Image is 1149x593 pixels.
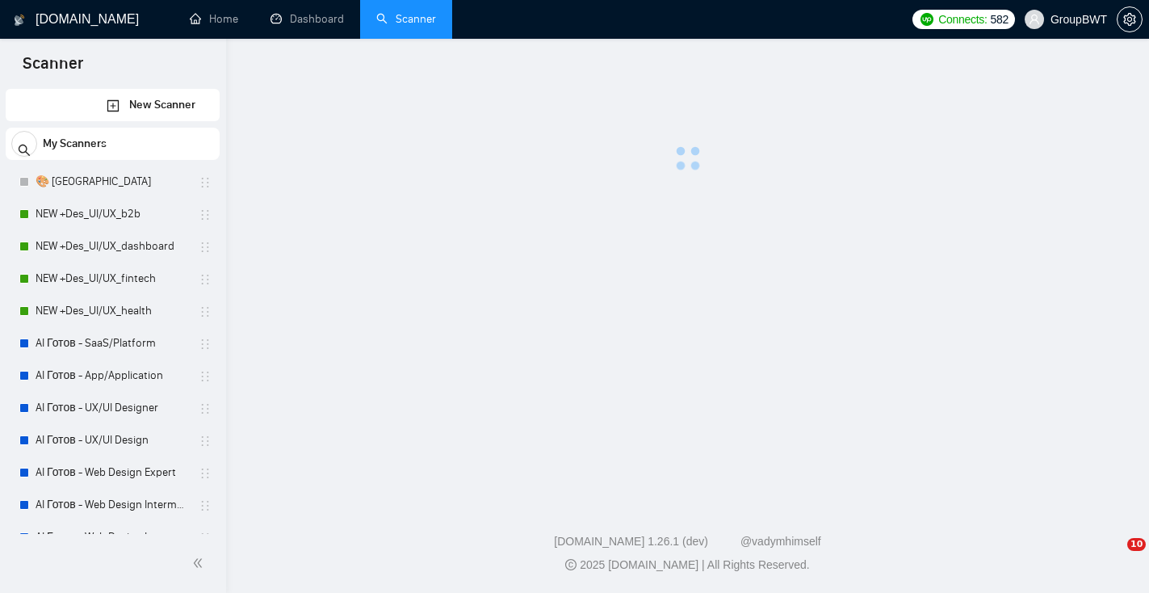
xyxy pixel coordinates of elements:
[107,89,120,122] a: New Scanner
[920,13,933,26] img: upwork-logo.png
[1127,538,1146,551] span: 10
[36,295,189,327] a: NEW +Des_UI/UX_health
[270,12,344,26] a: dashboardDashboard
[199,521,212,553] span: holder
[190,12,238,26] a: homeHome
[199,392,212,424] span: holder
[740,535,821,548] a: @vadymhimself
[36,424,189,456] a: AI Готов - UX/UI Design
[199,230,212,263] span: holder
[1118,13,1142,26] span: setting
[199,198,212,230] span: holder
[1094,538,1133,577] iframe: Intercom live chat
[36,166,189,198] a: 🎨 [GEOGRAPHIC_DATA]
[6,89,220,121] li: New Scanner
[565,559,577,570] span: copyright
[199,166,212,198] span: holder
[1117,13,1143,26] a: setting
[11,131,37,157] button: search
[199,263,212,295] span: holder
[36,263,189,295] a: NEW +Des_UI/UX_fintech
[554,535,708,548] a: [DOMAIN_NAME] 1.26.1 (dev)
[376,12,436,26] a: searchScanner
[1029,14,1040,25] span: user
[199,295,212,327] span: holder
[36,456,189,489] a: AI Готов - Web Design Expert
[36,489,189,521] a: AI Готов - Web Design Intermediate минус Developer
[938,11,987,28] span: Connects:
[36,360,189,392] a: AI Готов - App/Application
[1117,6,1143,32] button: setting
[199,489,212,521] span: holder
[43,128,107,160] span: My Scanners
[36,327,189,360] a: AI Готов - SaaS/Platform
[14,7,25,33] img: logo
[36,392,189,424] a: AI Готов - UX/UI Designer
[36,230,189,263] a: NEW +Des_UI/UX_dashboard
[199,424,212,456] span: holder
[991,11,1009,28] span: 582
[199,327,212,360] span: holder
[199,360,212,392] span: holder
[199,456,212,489] span: holder
[36,521,189,553] a: AI Готов - Web Design Intermediate минус Development
[18,133,31,166] span: search
[192,555,208,571] span: double-left
[239,557,1136,574] div: 2025 [DOMAIN_NAME] | All Rights Reserved.
[10,52,96,86] span: Scanner
[36,198,189,230] a: NEW +Des_UI/UX_b2b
